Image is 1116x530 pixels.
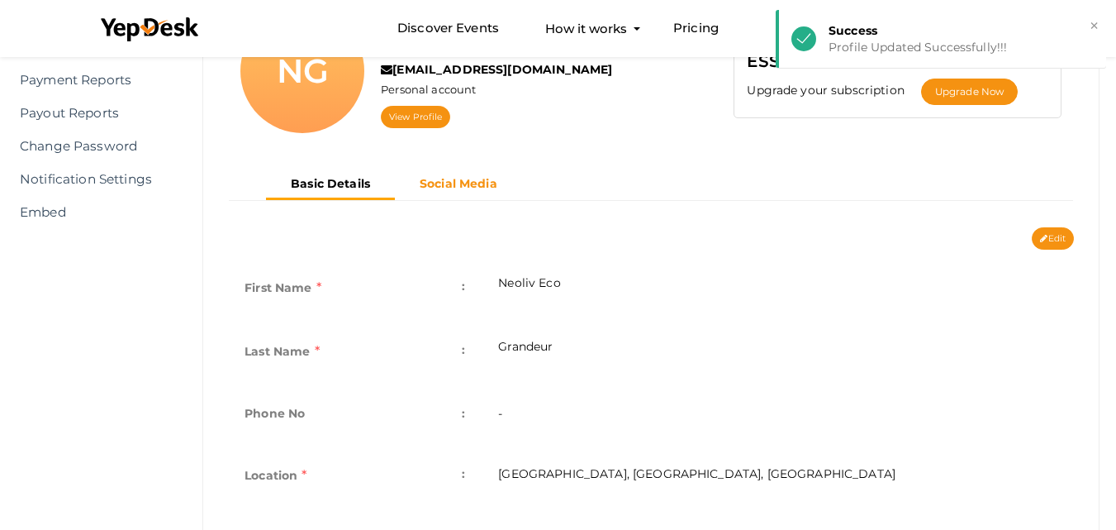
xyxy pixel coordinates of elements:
[291,176,370,191] b: Basic Details
[420,176,497,191] b: Social Media
[245,275,321,301] label: First Name
[482,322,1074,385] td: Grandeur
[747,82,921,98] label: Upgrade your subscription
[540,13,632,44] button: How it works
[829,22,1094,39] div: Success
[266,170,395,200] button: Basic Details
[462,402,465,425] span: :
[482,446,1074,509] td: [GEOGRAPHIC_DATA], [GEOGRAPHIC_DATA], [GEOGRAPHIC_DATA]
[462,338,465,361] span: :
[12,163,173,196] a: Notification Settings
[1089,17,1099,36] button: ×
[747,48,852,74] label: ESSENTIALS
[12,130,173,163] a: Change Password
[240,9,364,133] div: NG
[245,338,320,365] label: Last Name
[397,13,499,44] a: Discover Events
[12,97,173,130] a: Payout Reports
[462,462,465,485] span: :
[381,82,476,98] label: Personal account
[12,64,173,97] a: Payment Reports
[482,385,1074,446] td: -
[381,106,450,128] a: View Profile
[12,196,173,229] a: Embed
[245,462,306,489] label: Location
[482,258,1074,322] td: Neoliv Eco
[395,170,522,198] button: Social Media
[462,275,465,298] span: :
[381,61,612,78] label: [EMAIL_ADDRESS][DOMAIN_NAME]
[829,39,1094,55] div: Profile Updated Successfully!!!
[673,13,719,44] a: Pricing
[1032,227,1074,250] button: Edit
[921,79,1018,105] button: Upgrade Now
[245,402,305,425] label: Phone No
